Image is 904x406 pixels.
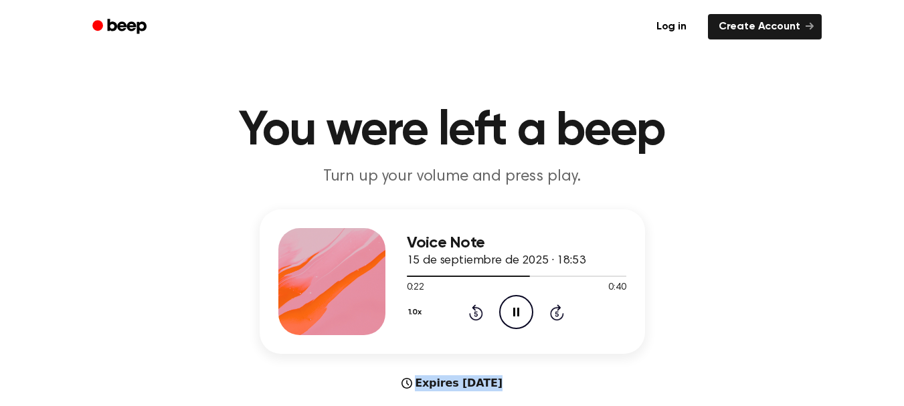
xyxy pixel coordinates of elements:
h1: You were left a beep [110,107,795,155]
div: Expires [DATE] [401,375,503,391]
span: 0:40 [608,281,626,295]
a: Beep [83,14,159,40]
span: 0:22 [407,281,424,295]
p: Turn up your volume and press play. [195,166,709,188]
h3: Voice Note [407,234,626,252]
button: 1.0x [407,301,427,324]
a: Create Account [708,14,822,39]
span: 15 de septiembre de 2025 · 18:53 [407,255,585,267]
a: Log in [643,11,700,42]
